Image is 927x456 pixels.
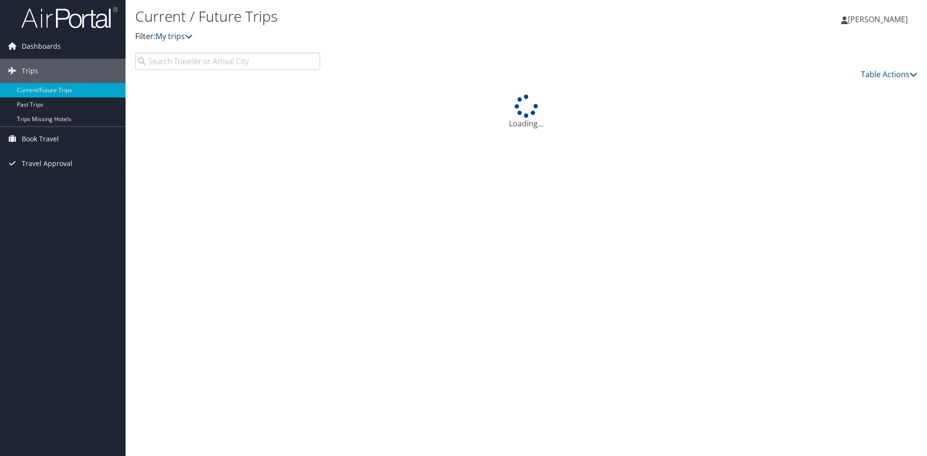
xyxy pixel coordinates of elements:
a: [PERSON_NAME] [841,5,917,34]
span: Travel Approval [22,152,72,176]
span: Trips [22,59,38,83]
p: Filter: [135,30,657,43]
a: Table Actions [861,69,917,80]
img: airportal-logo.png [21,6,118,29]
span: [PERSON_NAME] [848,14,908,25]
input: Search Traveler or Arrival City [135,53,320,70]
h1: Current / Future Trips [135,6,657,27]
span: Book Travel [22,127,59,151]
span: Dashboards [22,34,61,58]
div: Loading... [135,95,917,129]
a: My trips [155,31,193,41]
